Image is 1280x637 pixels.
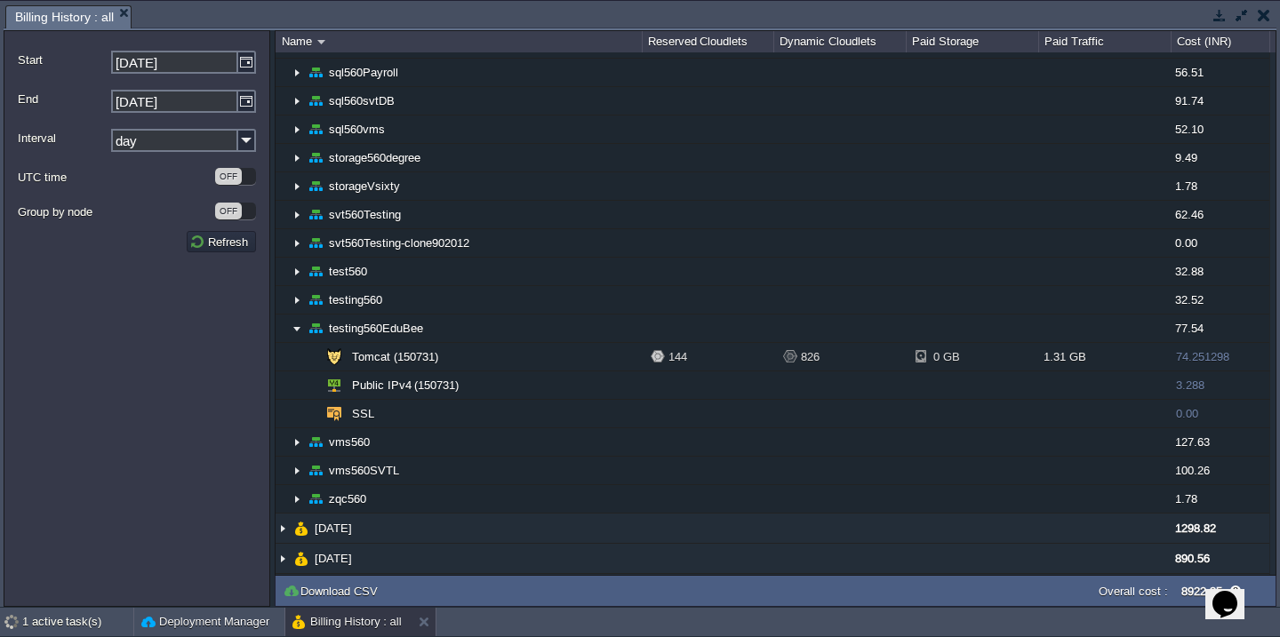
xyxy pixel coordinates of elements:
[1175,151,1197,164] span: 9.49
[323,343,346,370] img: AMDAwAAAACH5BAEAAAAALAAAAAABAAEAAAICRAEAOw==
[308,201,323,228] img: AMDAwAAAACH5BAEAAAAALAAAAAABAAEAAAICRAEAOw==
[1176,378,1204,392] span: 3.288
[651,343,774,370] div: 144
[290,201,304,228] img: AMDAwAAAACH5BAEAAAAALAAAAAABAAEAAAICRAEAOw==
[18,51,109,69] label: Start
[908,31,1038,52] div: Paid Storage
[292,613,402,631] button: Billing History : all
[1172,31,1269,52] div: Cost (INR)
[294,574,308,603] img: AMDAwAAAACH5BAEAAAAALAAAAAABAAEAAAICRAEAOw==
[290,258,304,285] img: AMDAwAAAACH5BAEAAAAALAAAAAABAAEAAAICRAEAOw==
[1175,66,1204,79] span: 56.51
[290,428,304,456] img: AMDAwAAAACH5BAEAAAAALAAAAAABAAEAAAICRAEAOw==
[304,400,318,427] img: AMDAwAAAACH5BAEAAAAALAAAAAABAAEAAAICRAEAOw==
[317,40,325,44] img: AMDAwAAAACH5BAEAAAAALAAAAAABAAEAAAICRAEAOw==
[18,203,213,221] label: Group by node
[327,65,401,80] a: sql560Payroll
[1175,94,1204,107] span: 91.74
[304,343,318,370] img: AMDAwAAAACH5BAEAAAAALAAAAAABAAEAAAICRAEAOw==
[18,168,213,187] label: UTC time
[327,207,404,222] span: svt560Testing
[276,574,290,603] img: AMDAwAAAACH5BAEAAAAALAAAAAABAAEAAAICRAEAOw==
[1175,123,1204,136] span: 52.10
[308,258,323,285] img: AMDAwAAAACH5BAEAAAAALAAAAAABAAEAAAICRAEAOw==
[350,349,441,364] a: Tomcat (150731)
[1175,265,1204,278] span: 32.88
[290,144,304,171] img: AMDAwAAAACH5BAEAAAAALAAAAAABAAEAAAICRAEAOw==
[1176,350,1229,363] span: 74.251298
[323,400,346,427] img: AMDAwAAAACH5BAEAAAAALAAAAAABAAEAAAICRAEAOw==
[313,551,355,566] a: [DATE]
[1181,585,1222,598] label: 8922.35
[327,434,372,450] a: vms560
[290,485,304,513] img: AMDAwAAAACH5BAEAAAAALAAAAAABAAEAAAICRAEAOw==
[1175,208,1204,221] span: 62.46
[327,235,472,251] a: svt560Testing-clone902012
[308,315,323,342] img: AMDAwAAAACH5BAEAAAAALAAAAAABAAEAAAICRAEAOw==
[290,286,304,314] img: AMDAwAAAACH5BAEAAAAALAAAAAABAAEAAAICRAEAOw==
[308,87,323,115] img: AMDAwAAAACH5BAEAAAAALAAAAAABAAEAAAICRAEAOw==
[327,122,388,137] a: sql560vms
[1175,322,1204,335] span: 77.54
[308,457,323,484] img: AMDAwAAAACH5BAEAAAAALAAAAAABAAEAAAICRAEAOw==
[18,90,109,108] label: End
[290,59,304,86] img: AMDAwAAAACH5BAEAAAAALAAAAAABAAEAAAICRAEAOw==
[276,544,290,573] img: AMDAwAAAACH5BAEAAAAALAAAAAABAAEAAAICRAEAOw==
[276,514,290,543] img: AMDAwAAAACH5BAEAAAAALAAAAAABAAEAAAICRAEAOw==
[1175,236,1197,250] span: 0.00
[327,93,397,108] a: sql560svtDB
[644,31,774,52] div: Reserved Cloudlets
[290,315,304,342] img: AMDAwAAAACH5BAEAAAAALAAAAAABAAEAAAICRAEAOw==
[350,378,461,393] a: Public IPv4 (150731)
[327,321,426,336] a: testing560EduBee
[308,115,323,143] img: AMDAwAAAACH5BAEAAAAALAAAAAABAAEAAAICRAEAOw==
[327,292,385,307] a: testing560
[308,485,323,513] img: AMDAwAAAACH5BAEAAAAALAAAAAABAAEAAAICRAEAOw==
[1039,343,1172,370] div: 1.31 GB
[1040,31,1171,52] div: Paid Traffic
[308,229,323,257] img: AMDAwAAAACH5BAEAAAAALAAAAAABAAEAAAICRAEAOw==
[323,371,346,399] img: AMDAwAAAACH5BAEAAAAALAAAAAABAAEAAAICRAEAOw==
[304,371,318,399] img: AMDAwAAAACH5BAEAAAAALAAAAAABAAEAAAICRAEAOw==
[327,463,402,478] a: vms560SVTL
[327,491,369,506] a: zqc560
[189,234,253,250] button: Refresh
[783,343,907,370] div: 826
[350,406,377,421] span: SSL
[215,203,242,219] div: OFF
[308,172,323,200] img: AMDAwAAAACH5BAEAAAAALAAAAAABAAEAAAICRAEAOw==
[1175,435,1210,449] span: 127.63
[294,514,308,543] img: AMDAwAAAACH5BAEAAAAALAAAAAABAAEAAAICRAEAOw==
[1176,407,1198,420] span: 0.00
[1205,566,1262,619] iframe: chat widget
[290,172,304,200] img: AMDAwAAAACH5BAEAAAAALAAAAAABAAEAAAICRAEAOw==
[1175,492,1197,506] span: 1.78
[1175,552,1210,565] span: 890.56
[290,229,304,257] img: AMDAwAAAACH5BAEAAAAALAAAAAABAAEAAAICRAEAOw==
[327,150,423,165] a: storage560degree
[141,613,269,631] button: Deployment Manager
[1175,464,1210,477] span: 100.26
[308,59,323,86] img: AMDAwAAAACH5BAEAAAAALAAAAAABAAEAAAICRAEAOw==
[290,457,304,484] img: AMDAwAAAACH5BAEAAAAALAAAAAABAAEAAAICRAEAOw==
[327,179,403,194] a: storageVsixty
[290,115,304,143] img: AMDAwAAAACH5BAEAAAAALAAAAAABAAEAAAICRAEAOw==
[313,521,355,536] span: [DATE]
[308,428,323,456] img: AMDAwAAAACH5BAEAAAAALAAAAAABAAEAAAICRAEAOw==
[215,168,242,185] div: OFF
[327,264,370,279] span: test560
[15,6,114,28] span: Billing History : all
[1099,585,1168,598] label: Overall cost :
